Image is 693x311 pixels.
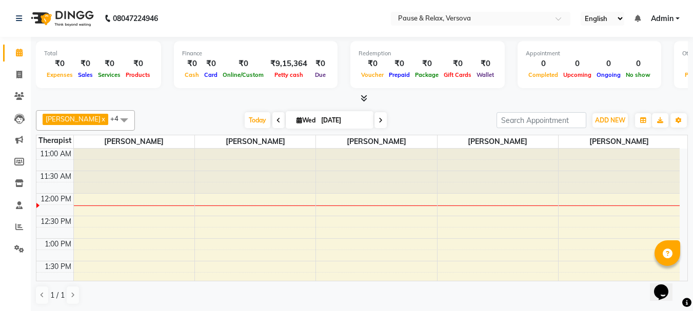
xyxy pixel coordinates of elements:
[359,71,386,78] span: Voucher
[526,58,561,70] div: 0
[526,49,653,58] div: Appointment
[312,71,328,78] span: Due
[95,58,123,70] div: ₹0
[38,171,73,182] div: 11:30 AM
[592,113,628,128] button: ADD NEW
[182,58,202,70] div: ₹0
[318,113,369,128] input: 2025-09-03
[559,135,680,148] span: [PERSON_NAME]
[220,71,266,78] span: Online/Custom
[110,114,126,122] span: +4
[272,71,306,78] span: Petty cash
[594,71,623,78] span: Ongoing
[50,290,65,301] span: 1 / 1
[46,115,101,123] span: [PERSON_NAME]
[441,71,474,78] span: Gift Cards
[43,239,73,250] div: 1:00 PM
[101,115,105,123] a: x
[95,71,123,78] span: Services
[182,71,202,78] span: Cash
[441,58,474,70] div: ₹0
[38,149,73,159] div: 11:00 AM
[202,58,220,70] div: ₹0
[650,270,683,301] iframe: chat widget
[245,112,270,128] span: Today
[294,116,318,124] span: Wed
[623,71,653,78] span: No show
[386,71,412,78] span: Prepaid
[38,194,73,204] div: 12:00 PM
[316,135,437,148] span: [PERSON_NAME]
[36,135,73,146] div: Therapist
[44,58,75,70] div: ₹0
[113,4,158,33] b: 08047224946
[561,71,594,78] span: Upcoming
[74,135,194,148] span: [PERSON_NAME]
[651,13,674,24] span: Admin
[359,49,497,58] div: Redemption
[412,71,441,78] span: Package
[359,58,386,70] div: ₹0
[26,4,96,33] img: logo
[43,261,73,272] div: 1:30 PM
[561,58,594,70] div: 0
[594,58,623,70] div: 0
[623,58,653,70] div: 0
[75,58,95,70] div: ₹0
[75,71,95,78] span: Sales
[311,58,329,70] div: ₹0
[474,71,497,78] span: Wallet
[474,58,497,70] div: ₹0
[412,58,441,70] div: ₹0
[497,112,586,128] input: Search Appointment
[44,71,75,78] span: Expenses
[44,49,153,58] div: Total
[123,71,153,78] span: Products
[266,58,311,70] div: ₹9,15,364
[182,49,329,58] div: Finance
[38,216,73,227] div: 12:30 PM
[123,58,153,70] div: ₹0
[438,135,558,148] span: [PERSON_NAME]
[195,135,315,148] span: [PERSON_NAME]
[526,71,561,78] span: Completed
[595,116,625,124] span: ADD NEW
[202,71,220,78] span: Card
[386,58,412,70] div: ₹0
[220,58,266,70] div: ₹0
